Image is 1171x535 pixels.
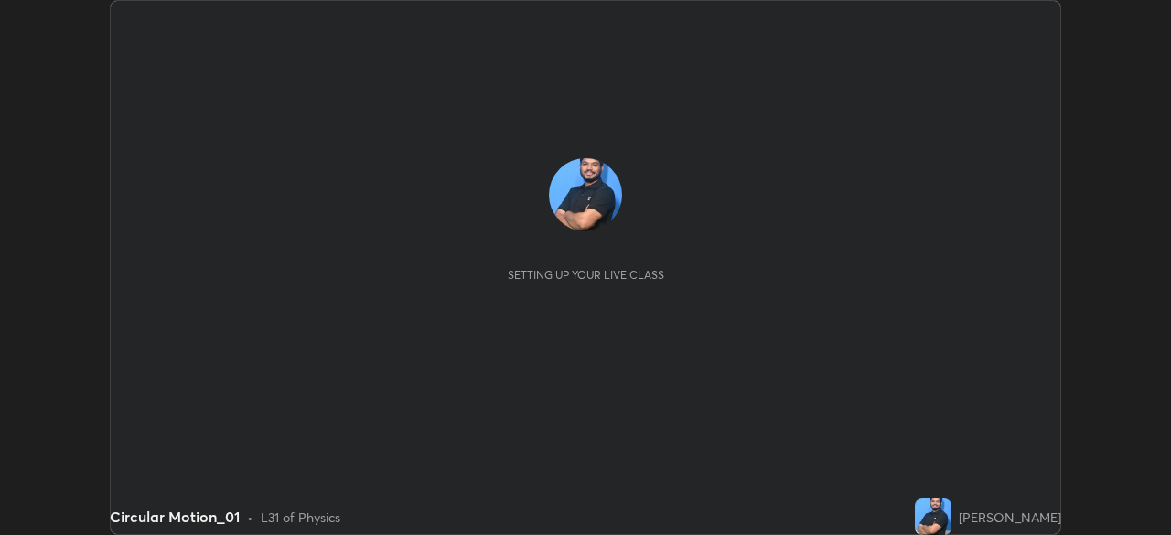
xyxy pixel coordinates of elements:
[915,498,951,535] img: f2301bd397bc4cf78b0e65b0791dc59c.jpg
[959,508,1061,527] div: [PERSON_NAME]
[110,506,240,528] div: Circular Motion_01
[508,268,664,282] div: Setting up your live class
[549,158,622,231] img: f2301bd397bc4cf78b0e65b0791dc59c.jpg
[247,508,253,527] div: •
[261,508,340,527] div: L31 of Physics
